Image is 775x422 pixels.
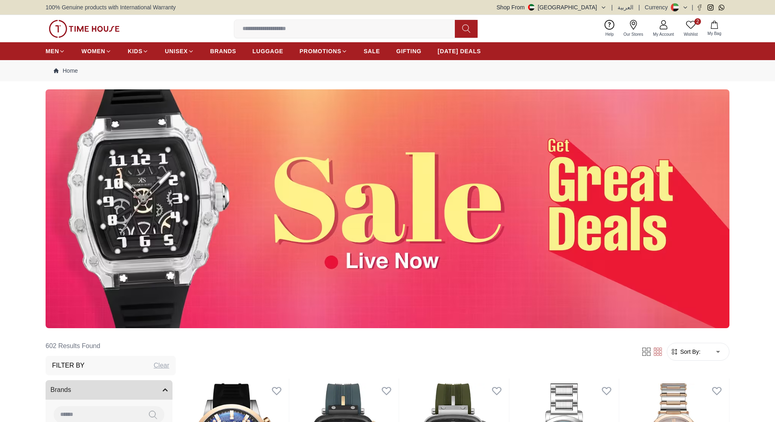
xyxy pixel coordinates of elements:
a: BRANDS [210,44,236,58]
button: My Bag [703,19,726,38]
img: ... [49,20,120,38]
a: GIFTING [396,44,421,58]
a: Instagram [707,4,714,11]
span: | [611,3,613,11]
a: MEN [46,44,65,58]
span: My Account [650,31,677,37]
span: 100% Genuine products with International Warranty [46,3,176,11]
button: Shop From[GEOGRAPHIC_DATA] [497,3,607,11]
span: | [692,3,693,11]
span: 2 [694,18,701,25]
button: Brands [46,380,172,400]
a: [DATE] DEALS [438,44,481,58]
span: WOMEN [81,47,105,55]
span: LUGGAGE [253,47,284,55]
a: 2Wishlist [679,18,703,39]
a: LUGGAGE [253,44,284,58]
a: Our Stores [619,18,648,39]
span: Sort By: [679,348,701,356]
div: Clear [154,361,169,370]
span: Our Stores [620,31,646,37]
span: My Bag [704,30,725,37]
a: Facebook [696,4,703,11]
span: [DATE] DEALS [438,47,481,55]
span: Brands [50,385,71,395]
a: WOMEN [81,44,111,58]
div: Currency [645,3,671,11]
a: UNISEX [165,44,194,58]
a: PROMOTIONS [299,44,347,58]
nav: Breadcrumb [46,60,729,81]
a: Whatsapp [718,4,725,11]
span: UNISEX [165,47,188,55]
span: PROMOTIONS [299,47,341,55]
span: Wishlist [681,31,701,37]
a: Help [600,18,619,39]
img: United Arab Emirates [528,4,535,11]
a: SALE [364,44,380,58]
span: SALE [364,47,380,55]
img: ... [46,89,729,328]
button: العربية [618,3,633,11]
span: BRANDS [210,47,236,55]
span: Help [602,31,617,37]
h6: 602 Results Found [46,336,176,356]
span: KIDS [128,47,142,55]
span: MEN [46,47,59,55]
button: Sort By: [670,348,701,356]
span: GIFTING [396,47,421,55]
a: Home [54,67,78,75]
span: | [638,3,640,11]
a: KIDS [128,44,148,58]
h3: Filter By [52,361,85,370]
